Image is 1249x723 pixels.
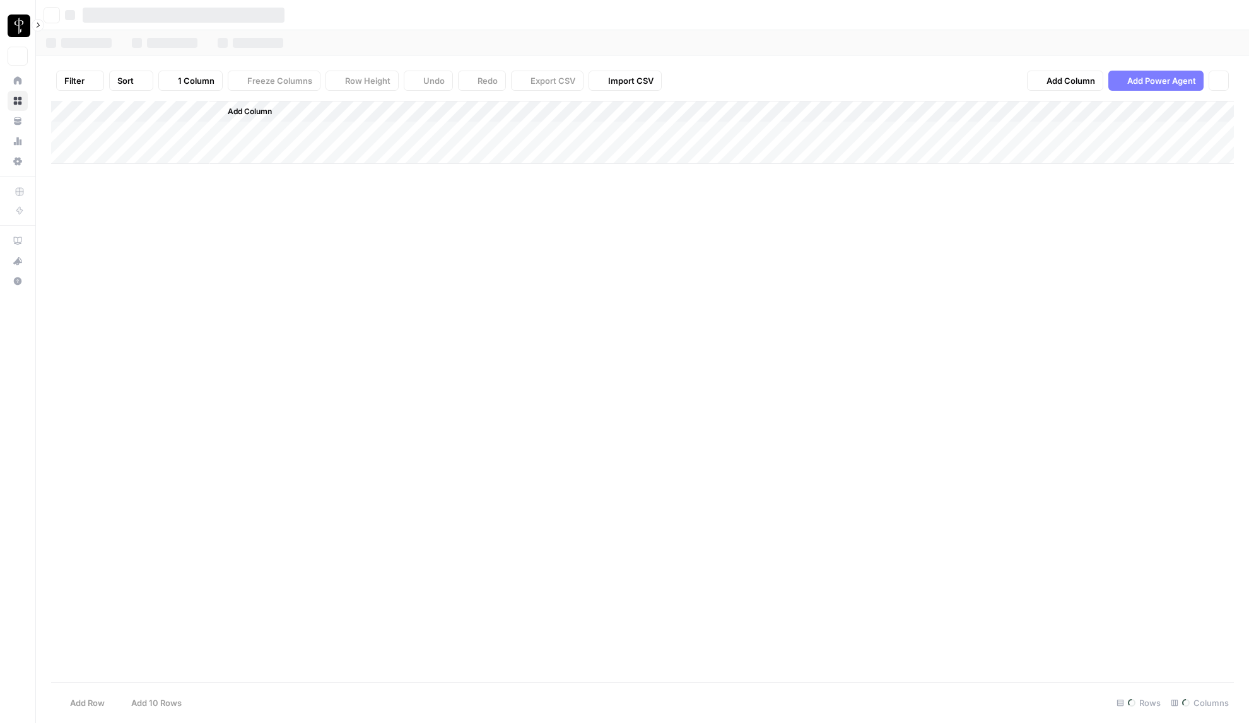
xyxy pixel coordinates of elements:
[345,74,390,87] span: Row Height
[8,271,28,291] button: Help + Support
[131,697,182,709] span: Add 10 Rows
[1027,71,1103,91] button: Add Column
[56,71,104,91] button: Filter
[8,151,28,171] a: Settings
[8,10,28,42] button: Workspace: LP Production Workloads
[8,231,28,251] a: AirOps Academy
[1166,693,1234,713] div: Columns
[228,106,272,117] span: Add Column
[112,693,189,713] button: Add 10 Rows
[178,74,214,87] span: 1 Column
[608,74,654,87] span: Import CSV
[211,103,277,120] button: Add Column
[531,74,575,87] span: Export CSV
[1047,74,1095,87] span: Add Column
[8,111,28,131] a: Your Data
[1127,74,1196,87] span: Add Power Agent
[8,131,28,151] a: Usage
[511,71,583,91] button: Export CSV
[247,74,312,87] span: Freeze Columns
[458,71,506,91] button: Redo
[117,74,134,87] span: Sort
[1111,693,1166,713] div: Rows
[158,71,223,91] button: 1 Column
[109,71,153,91] button: Sort
[51,693,112,713] button: Add Row
[8,14,30,37] img: LP Production Workloads Logo
[478,74,498,87] span: Redo
[1108,71,1204,91] button: Add Power Agent
[70,697,105,709] span: Add Row
[8,252,27,270] div: What's new?
[325,71,399,91] button: Row Height
[404,71,453,91] button: Undo
[228,71,320,91] button: Freeze Columns
[8,71,28,91] a: Home
[589,71,662,91] button: Import CSV
[64,74,85,87] span: Filter
[8,251,28,271] button: What's new?
[423,74,445,87] span: Undo
[8,91,28,111] a: Browse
